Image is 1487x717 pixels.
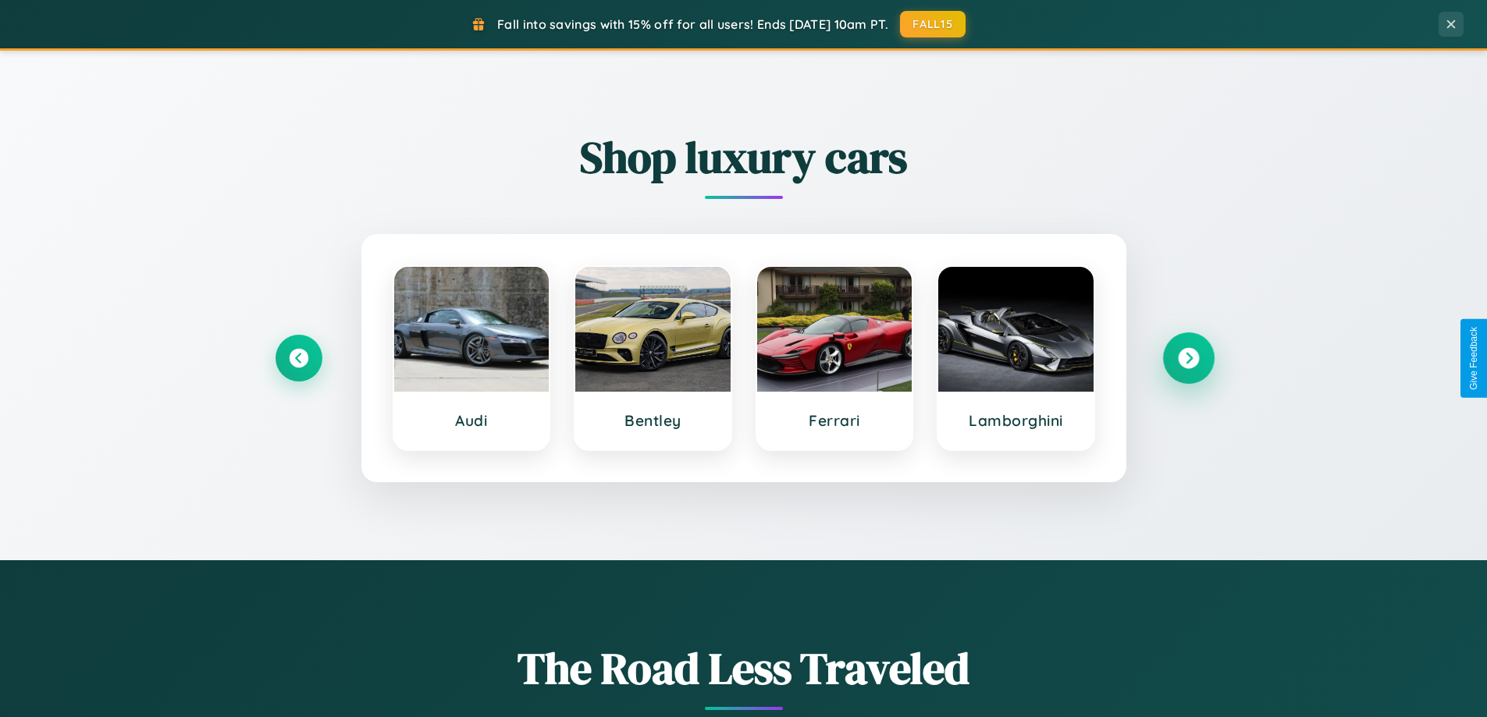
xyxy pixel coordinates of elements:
[1468,327,1479,390] div: Give Feedback
[410,411,534,430] h3: Audi
[591,411,715,430] h3: Bentley
[276,127,1212,187] h2: Shop luxury cars
[773,411,897,430] h3: Ferrari
[900,11,966,37] button: FALL15
[497,16,888,32] span: Fall into savings with 15% off for all users! Ends [DATE] 10am PT.
[954,411,1078,430] h3: Lamborghini
[276,638,1212,698] h1: The Road Less Traveled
